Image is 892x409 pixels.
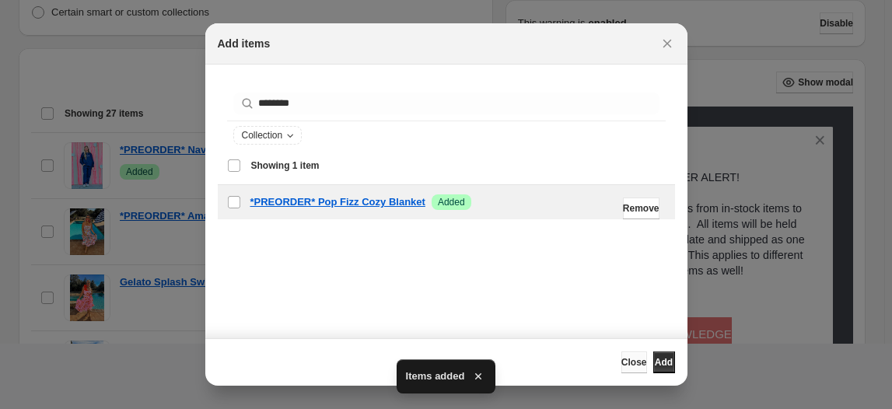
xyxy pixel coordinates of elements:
button: Close [656,33,678,54]
span: Collection [242,129,283,142]
span: Remove [623,202,659,215]
button: Remove [623,198,659,219]
span: Add [655,356,673,369]
button: Collection [234,127,302,144]
span: Items added [406,369,465,384]
button: Add [653,351,675,373]
h2: Add items [218,36,271,51]
span: Added [438,196,465,208]
span: Showing 1 item [251,159,320,172]
a: *PREORDER* Pop Fizz Cozy Blanket [250,194,425,210]
span: Close [621,356,647,369]
button: Close [621,351,647,373]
